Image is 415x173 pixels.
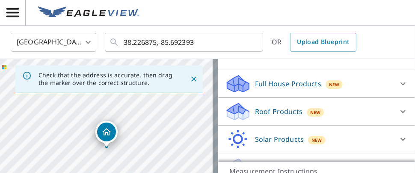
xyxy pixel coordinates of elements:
p: Check that the address is accurate, then drag the marker over the correct structure. [39,71,175,87]
p: Roof Products [255,106,302,117]
a: Upload Blueprint [290,33,356,52]
div: Full House ProductsNew [225,73,408,94]
p: Full House Products [255,79,321,89]
div: Solar ProductsNew [225,129,408,150]
span: New [329,81,340,88]
p: Solar Products [255,134,304,144]
span: Upload Blueprint [297,37,349,47]
span: New [311,137,322,144]
div: Dropped pin, building 1, Residential property, 2132 Woodford Pl Louisville, KY 40205 [95,121,118,147]
div: OR [272,33,356,52]
span: New [310,109,321,116]
div: [GEOGRAPHIC_DATA] [11,30,96,54]
div: Roof ProductsNew [225,101,408,122]
input: Search by address or latitude-longitude [124,30,246,54]
button: Close [188,73,199,85]
img: EV Logo [38,6,139,19]
a: EV Logo [33,1,144,24]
